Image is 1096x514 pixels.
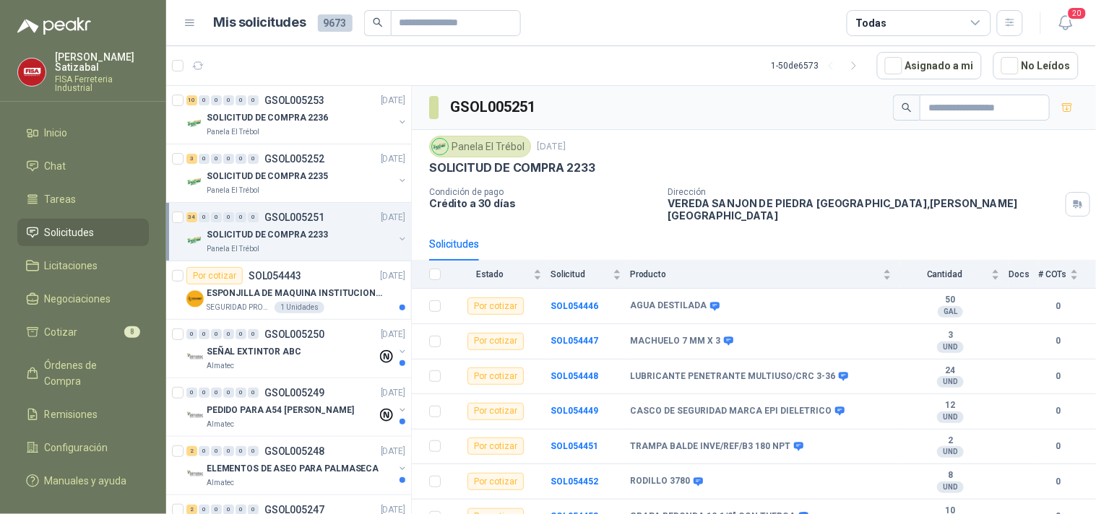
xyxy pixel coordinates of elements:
[186,443,408,489] a: 2 0 0 0 0 0 GSOL005248[DATE] Company LogoELEMENTOS DE ASEO PARA PALMASECAAlmatec
[45,291,111,307] span: Negociaciones
[45,440,108,456] span: Configuración
[993,52,1079,79] button: No Leídos
[449,269,530,279] span: Estado
[211,154,222,164] div: 0
[381,211,405,225] p: [DATE]
[630,336,720,347] b: MACHUELO 7 MM X 3
[937,446,964,458] div: UND
[223,154,234,164] div: 0
[551,406,598,416] a: SOL054449
[236,212,246,222] div: 0
[429,187,657,197] p: Condición de pago
[551,269,610,279] span: Solicitud
[630,406,832,417] b: CASCO DE SEGURIDAD MARCA EPI DIELETRICO
[186,466,204,483] img: Company Logo
[900,269,988,279] span: Cantidad
[207,302,272,313] p: SEGURIDAD PROVISER LTDA
[902,103,912,113] span: search
[186,150,408,196] a: 3 0 0 0 0 0 GSOL005252[DATE] Company LogoSOLICITUD DE COMPRA 2235Panela El Trébol
[17,252,149,279] a: Licitaciones
[275,302,324,313] div: 1 Unidades
[211,388,222,398] div: 0
[668,187,1060,197] p: Dirección
[186,329,197,339] div: 0
[17,285,149,313] a: Negociaciones
[900,435,1000,447] b: 2
[900,400,1000,411] b: 12
[1053,10,1079,36] button: 20
[207,185,259,196] p: Panela El Trébol
[186,384,408,430] a: 0 0 0 0 0 0 GSOL005249[DATE] Company LogoPEDIDO PARA A54 [PERSON_NAME]Almatec
[630,261,900,289] th: Producto
[186,326,408,372] a: 0 0 0 0 0 0 GSOL005250[DATE] Company LogoSEÑAL EXTINTOR ABCAlmatec
[264,388,324,398] p: GSOL005249
[551,261,630,289] th: Solicitud
[186,349,204,366] img: Company Logo
[45,357,135,389] span: Órdenes de Compra
[211,446,222,456] div: 0
[207,345,301,359] p: SEÑAL EXTINTOR ABC
[467,333,524,350] div: Por cotizar
[429,236,479,252] div: Solicitudes
[186,446,197,456] div: 2
[1038,261,1096,289] th: # COTs
[207,419,234,430] p: Almatec
[877,52,982,79] button: Asignado a mi
[630,441,790,453] b: TRAMPA BALDE INVE/REF/B3 180 NPT
[318,14,353,32] span: 9673
[429,160,595,175] p: SOLICITUD DE COMPRA 2233
[45,258,98,274] span: Licitaciones
[937,376,964,388] div: UND
[264,212,324,222] p: GSOL005251
[467,367,524,385] div: Por cotizar
[207,228,328,242] p: SOLICITUD DE COMPRA 2233
[1038,370,1079,383] b: 0
[236,388,246,398] div: 0
[45,324,78,340] span: Cotizar
[186,267,243,284] div: Por cotizar
[248,154,259,164] div: 0
[45,406,98,422] span: Remisiones
[429,197,657,209] p: Crédito a 30 días
[186,115,204,132] img: Company Logo
[17,152,149,180] a: Chat
[214,12,306,33] h1: Mis solicitudes
[264,95,324,105] p: GSOL005253
[45,473,127,489] span: Manuales y ayuda
[17,467,149,495] a: Manuales y ayuda
[551,336,598,346] a: SOL054447
[381,328,405,341] p: [DATE]
[236,329,246,339] div: 0
[207,243,259,255] p: Panela El Trébol
[264,329,324,339] p: GSOL005250
[223,446,234,456] div: 0
[186,232,204,249] img: Company Logo
[1038,440,1079,453] b: 0
[551,476,598,487] a: SOL054452
[166,261,411,320] a: Por cotizarSOL054443[DATE] Company LogoESPONJILLA DE MAQUINA INSTITUCIONAL-NEGRA X 12 UNIDADESSEG...
[551,371,598,381] a: SOL054448
[264,446,324,456] p: GSOL005248
[186,95,197,105] div: 10
[223,95,234,105] div: 0
[938,306,963,318] div: GAL
[211,212,222,222] div: 0
[223,329,234,339] div: 0
[381,445,405,458] p: [DATE]
[1038,334,1079,348] b: 0
[199,154,210,164] div: 0
[467,473,524,490] div: Por cotizar
[900,261,1009,289] th: Cantidad
[772,54,866,77] div: 1 - 50 de 6573
[551,301,598,311] b: SOL054446
[207,360,234,372] p: Almatec
[1038,475,1079,489] b: 0
[17,186,149,213] a: Tareas
[124,326,140,338] span: 8
[207,287,387,300] p: ESPONJILLA DE MAQUINA INSTITUCIONAL-NEGRA X 12 UNIDADES
[223,212,234,222] div: 0
[937,411,964,423] div: UND
[186,92,408,138] a: 10 0 0 0 0 0 GSOL005253[DATE] Company LogoSOLICITUD DE COMPRA 2236Panela El Trébol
